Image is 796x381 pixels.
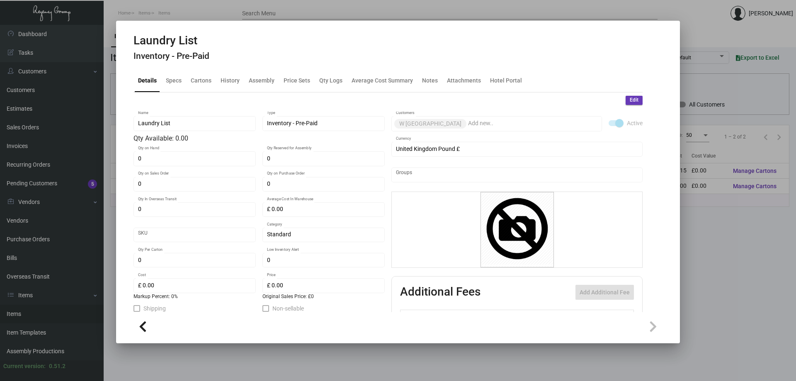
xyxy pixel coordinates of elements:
[352,76,413,85] div: Average Cost Summary
[284,76,310,85] div: Price Sets
[133,133,385,143] div: Qty Available: 0.00
[626,96,643,105] button: Edit
[400,310,426,325] th: Active
[425,310,518,325] th: Type
[272,303,304,313] span: Non-sellable
[133,34,209,48] h2: Laundry List
[396,172,638,178] input: Add new..
[553,310,587,325] th: Price
[630,97,638,104] span: Edit
[319,76,342,85] div: Qty Logs
[221,76,240,85] div: History
[587,310,624,325] th: Price type
[490,76,522,85] div: Hotel Portal
[575,285,634,300] button: Add Additional Fee
[3,362,46,371] div: Current version:
[580,289,630,296] span: Add Additional Fee
[400,285,481,300] h2: Additional Fees
[447,76,481,85] div: Attachments
[394,119,466,129] mat-chip: W [GEOGRAPHIC_DATA]
[468,120,598,127] input: Add new..
[422,76,438,85] div: Notes
[249,76,274,85] div: Assembly
[518,310,552,325] th: Cost
[49,362,66,371] div: 0.51.2
[627,118,643,128] span: Active
[166,76,182,85] div: Specs
[138,76,157,85] div: Details
[143,303,166,313] span: Shipping
[133,51,209,61] h4: Inventory - Pre-Paid
[191,76,211,85] div: Cartons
